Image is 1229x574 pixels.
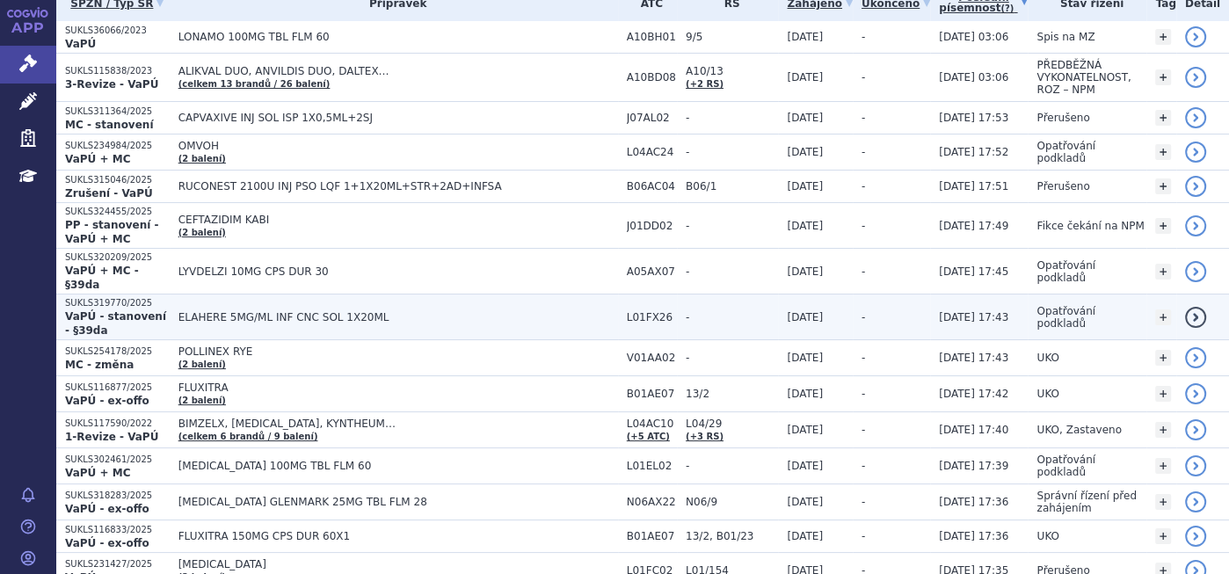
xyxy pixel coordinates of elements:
[862,265,865,278] span: -
[65,65,170,77] p: SUKLS115838/2023
[65,140,170,152] p: SUKLS234984/2025
[178,345,618,358] span: POLLINEX RYE
[65,297,170,309] p: SUKLS319770/2025
[1155,218,1171,234] a: +
[686,496,778,508] span: N06/9
[65,431,158,443] strong: 1-Revize - VaPÚ
[939,311,1008,323] span: [DATE] 17:43
[65,206,170,218] p: SUKLS324455/2025
[1155,494,1171,510] a: +
[65,454,170,466] p: SUKLS302461/2025
[178,558,618,570] span: [MEDICAL_DATA]
[862,146,865,158] span: -
[65,251,170,264] p: SUKLS320209/2025
[862,424,865,436] span: -
[1185,142,1206,163] a: detail
[787,352,823,364] span: [DATE]
[862,112,865,124] span: -
[1036,424,1121,436] span: UKO, Zastaveno
[178,180,618,193] span: RUCONEST 2100U INJ PSO LQF 1+1X20ML+STR+2AD+INFSA
[65,503,149,515] strong: VaPÚ - ex-offo
[686,112,778,124] span: -
[787,311,823,323] span: [DATE]
[1185,67,1206,88] a: detail
[178,496,618,508] span: [MEDICAL_DATA] GLENMARK 25MG TBL FLM 28
[1185,26,1206,47] a: detail
[862,311,865,323] span: -
[65,38,96,50] strong: VaPÚ
[787,496,823,508] span: [DATE]
[178,381,618,394] span: FLUXITRA
[627,265,677,278] span: A05AX07
[1185,107,1206,128] a: detail
[862,460,865,472] span: -
[862,31,865,43] span: -
[939,31,1008,43] span: [DATE] 03:06
[1036,454,1095,478] span: Opatřování podkladů
[65,395,149,407] strong: VaPÚ - ex-offo
[686,388,778,400] span: 13/2
[627,146,677,158] span: L04AC24
[939,424,1008,436] span: [DATE] 17:40
[178,112,618,124] span: CAPVAXIVE INJ SOL ISP 1X0,5ML+2SJ
[939,112,1008,124] span: [DATE] 17:53
[939,388,1008,400] span: [DATE] 17:42
[65,174,170,186] p: SUKLS315046/2025
[787,146,823,158] span: [DATE]
[1155,110,1171,126] a: +
[178,154,226,163] a: (2 balení)
[65,345,170,358] p: SUKLS254178/2025
[65,25,170,37] p: SUKLS36066/2023
[178,265,618,278] span: LYVDELZI 10MG CPS DUR 30
[178,360,226,369] a: (2 balení)
[65,119,153,131] strong: MC - stanovení
[1185,347,1206,368] a: detail
[1036,259,1095,284] span: Opatřování podkladů
[627,31,677,43] span: A10BH01
[178,140,618,152] span: OMVOH
[686,352,778,364] span: -
[939,496,1008,508] span: [DATE] 17:36
[686,31,778,43] span: 9/5
[862,180,865,193] span: -
[1036,31,1094,43] span: Spis na MZ
[627,311,677,323] span: L01FX26
[65,467,130,479] strong: VaPÚ + MC
[1036,180,1089,193] span: Přerušeno
[862,530,865,542] span: -
[862,352,865,364] span: -
[178,79,331,89] a: (celkem 13 brandů / 26 balení)
[178,31,618,43] span: LONAMO 100MG TBL FLM 60
[1185,176,1206,197] a: detail
[787,530,823,542] span: [DATE]
[787,220,823,232] span: [DATE]
[787,265,823,278] span: [DATE]
[627,418,677,430] span: L04AC10
[1155,178,1171,194] a: +
[65,537,149,549] strong: VaPÚ - ex-offo
[1036,352,1058,364] span: UKO
[1155,350,1171,366] a: +
[627,112,677,124] span: J07AL02
[627,388,677,400] span: B01AE07
[65,105,170,118] p: SUKLS311364/2025
[1185,526,1206,547] a: detail
[686,311,778,323] span: -
[1155,264,1171,280] a: +
[178,432,318,441] a: (celkem 6 brandů / 9 balení)
[939,265,1008,278] span: [DATE] 17:45
[1036,59,1131,96] span: PŘEDBĚŽNÁ VYKONATELNOST, ROZ – NPM
[1155,309,1171,325] a: +
[627,460,677,472] span: L01EL02
[1185,491,1206,512] a: detail
[1155,144,1171,160] a: +
[686,65,778,77] span: A10/13
[1036,220,1144,232] span: Fikce čekání na NPM
[1155,422,1171,438] a: +
[939,460,1008,472] span: [DATE] 17:39
[178,418,618,430] span: BIMZELX, [MEDICAL_DATA], KYNTHEUM…
[65,310,166,337] strong: VaPÚ - stanovení - §39da
[627,496,677,508] span: N06AX22
[939,180,1008,193] span: [DATE] 17:51
[65,558,170,570] p: SUKLS231427/2025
